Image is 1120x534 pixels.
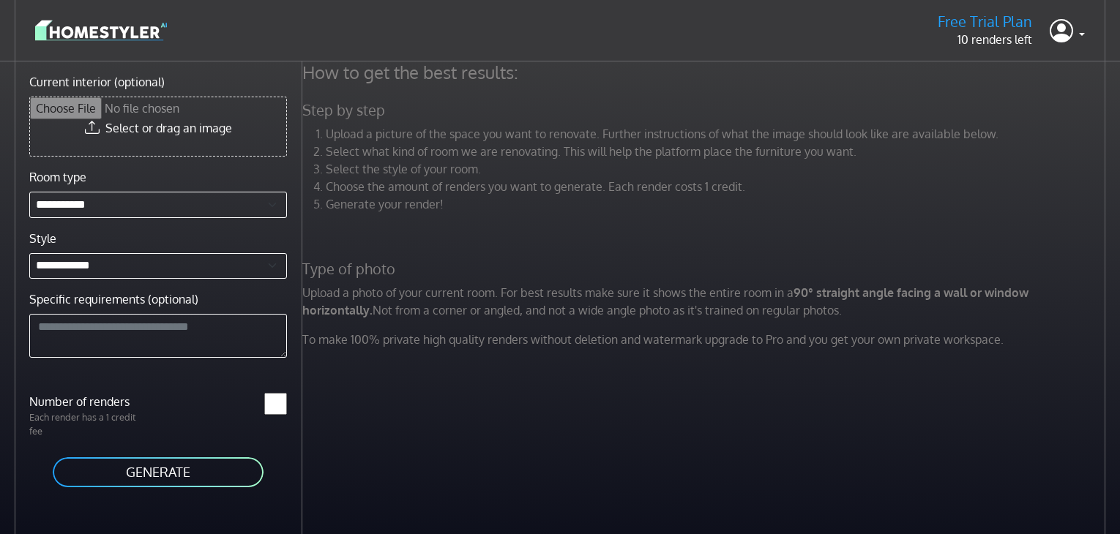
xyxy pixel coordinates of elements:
[294,61,1118,83] h4: How to get the best results:
[29,230,56,247] label: Style
[294,101,1118,119] h5: Step by step
[294,260,1118,278] h5: Type of photo
[35,18,167,43] img: logo-3de290ba35641baa71223ecac5eacb59cb85b4c7fdf211dc9aaecaaee71ea2f8.svg
[29,73,165,91] label: Current interior (optional)
[51,456,265,489] button: GENERATE
[938,12,1032,31] h5: Free Trial Plan
[294,331,1118,348] p: To make 100% private high quality renders without deletion and watermark upgrade to Pro and you g...
[326,160,1109,178] li: Select the style of your room.
[29,168,86,186] label: Room type
[326,178,1109,195] li: Choose the amount of renders you want to generate. Each render costs 1 credit.
[326,195,1109,213] li: Generate your render!
[326,143,1109,160] li: Select what kind of room we are renovating. This will help the platform place the furniture you w...
[938,31,1032,48] p: 10 renders left
[29,290,198,308] label: Specific requirements (optional)
[20,410,158,438] p: Each render has a 1 credit fee
[294,284,1118,319] p: Upload a photo of your current room. For best results make sure it shows the entire room in a Not...
[326,125,1109,143] li: Upload a picture of the space you want to renovate. Further instructions of what the image should...
[20,393,158,410] label: Number of renders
